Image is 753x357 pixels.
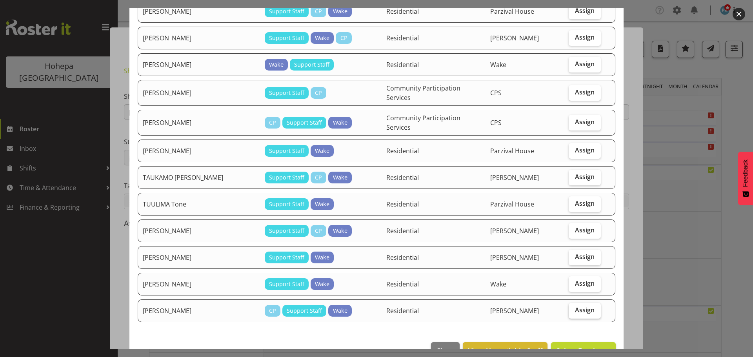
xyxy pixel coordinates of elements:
span: CP [315,7,322,16]
span: Wake [333,7,347,16]
span: Community Participation Services [386,114,460,132]
span: Assign [575,88,595,96]
span: Assign [575,199,595,207]
span: Support Staff [269,253,304,262]
span: Wake [315,280,329,288]
span: Support Staff [287,118,322,127]
span: Parzival House [490,147,534,155]
span: Support Staff [269,89,304,97]
span: Support Staff [269,173,304,182]
span: Wake [333,227,347,235]
span: Wake [315,34,329,42]
span: Assign [575,173,595,181]
span: Residential [386,147,419,155]
span: CP [269,306,276,315]
button: Feedback - Show survey [738,152,753,205]
td: TAUKAMO [PERSON_NAME] [138,166,260,189]
span: Residential [386,253,419,262]
span: CPS [490,89,502,97]
span: Assign [575,33,595,41]
td: [PERSON_NAME] [138,53,260,76]
span: Support Staff [269,200,304,208]
span: CP [315,227,322,235]
span: Residential [386,60,419,69]
span: Feedback [742,159,749,187]
span: Assign [575,60,595,68]
span: [PERSON_NAME] [490,34,539,42]
span: Assign [575,7,595,14]
span: Assign [575,253,595,261]
span: Wake [490,280,506,288]
span: CPS [490,118,502,127]
td: [PERSON_NAME] [138,140,260,162]
span: Assign [575,146,595,154]
td: [PERSON_NAME] [138,299,260,322]
span: CP [269,118,276,127]
span: Wake [333,173,347,182]
span: [PERSON_NAME] [490,253,539,262]
span: Residential [386,173,419,182]
span: Residential [386,280,419,288]
span: Wake [333,118,347,127]
span: Support Staff [269,227,304,235]
span: Support Staff [269,7,304,16]
span: Support Staff [287,306,322,315]
span: Parzival House [490,7,534,16]
span: View Unavailable Staff [468,346,542,356]
span: [PERSON_NAME] [490,173,539,182]
td: [PERSON_NAME] [138,27,260,49]
span: Wake [315,147,329,155]
span: Assign [575,118,595,126]
span: Community Participation Services [386,84,460,102]
td: [PERSON_NAME] [138,246,260,269]
span: Residential [386,227,419,235]
span: Wake [490,60,506,69]
span: Close [436,346,454,356]
td: [PERSON_NAME] [138,80,260,106]
span: Select Employee [556,346,611,355]
span: Parzival House [490,200,534,208]
span: Residential [386,7,419,16]
span: Residential [386,34,419,42]
span: Residential [386,306,419,315]
span: Assign [575,306,595,314]
span: Wake [333,306,347,315]
td: [PERSON_NAME] [138,219,260,242]
span: [PERSON_NAME] [490,227,539,235]
td: [PERSON_NAME] [138,110,260,136]
span: Wake [269,60,284,69]
span: Assign [575,226,595,234]
span: CP [340,34,347,42]
span: Support Staff [269,34,304,42]
span: Support Staff [269,147,304,155]
span: [PERSON_NAME] [490,306,539,315]
span: CP [315,89,322,97]
span: CP [315,173,322,182]
span: Residential [386,200,419,208]
span: Wake [315,253,329,262]
td: TUULIMA Tone [138,193,260,216]
span: Wake [315,200,329,208]
span: Support Staff [269,280,304,288]
span: Support Staff [294,60,329,69]
td: [PERSON_NAME] [138,273,260,295]
span: Assign [575,279,595,287]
